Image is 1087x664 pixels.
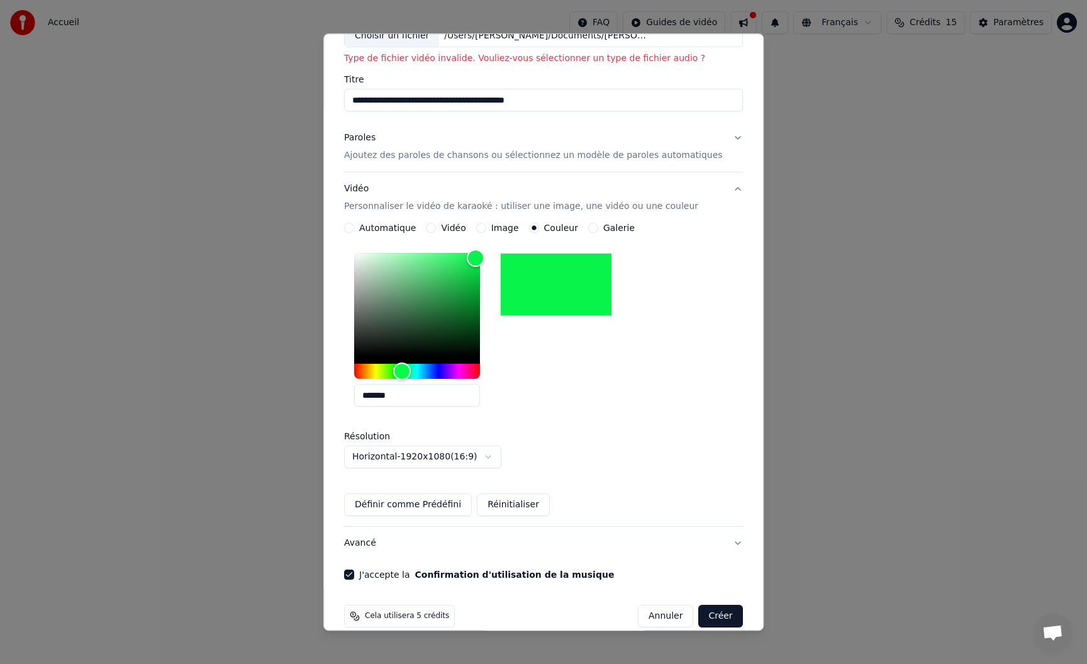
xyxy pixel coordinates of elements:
button: Avancé [344,527,743,560]
div: Vidéo [344,183,698,213]
label: Automatique [359,224,416,233]
p: Personnaliser le vidéo de karaoké : utiliser une image, une vidéo ou une couleur [344,201,698,213]
button: VidéoPersonnaliser le vidéo de karaoké : utiliser une image, une vidéo ou une couleur [344,173,743,223]
button: Annuler [638,605,693,628]
label: Galerie [603,224,635,233]
label: Résolution [344,432,470,441]
label: J'accepte la [359,571,614,580]
div: Color [354,254,480,357]
button: Créer [699,605,743,628]
button: ParolesAjoutez des paroles de chansons ou sélectionnez un modèle de paroles automatiques [344,122,743,172]
label: Image [491,224,519,233]
span: Cela utilisera 5 crédits [365,612,449,622]
div: Hue [354,364,480,380]
label: Titre [344,76,743,84]
p: Type de fichier vidéo invalide. Vouliez-vous sélectionner un type de fichier audio ? [344,53,743,65]
button: Définir comme Prédéfini [344,494,472,517]
div: Choisir un fichier [345,25,439,47]
label: Vidéo [442,224,466,233]
label: Couleur [544,224,578,233]
div: Paroles [344,132,376,145]
button: J'accepte la [415,571,615,580]
p: Ajoutez des paroles de chansons ou sélectionnez un modèle de paroles automatiques [344,150,723,162]
div: VidéoPersonnaliser le vidéo de karaoké : utiliser une image, une vidéo ou une couleur [344,223,743,527]
button: Réinitialiser [477,494,550,517]
div: /Users/[PERSON_NAME]/Documents/[PERSON_NAME]/Karako-folies/PILOTE KARAKOFOLES/Sons/Allumez le feu... [440,30,654,42]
